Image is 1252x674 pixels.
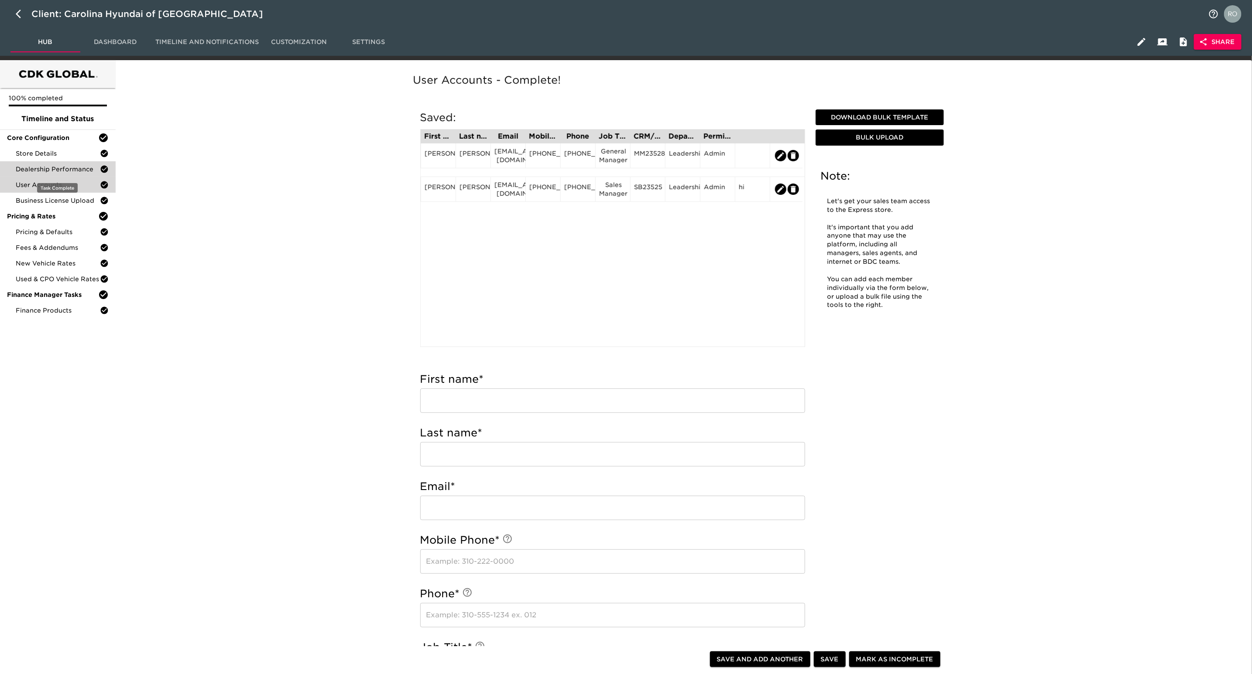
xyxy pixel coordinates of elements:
[9,94,107,102] p: 100% completed
[1194,34,1242,50] button: Share
[634,149,662,162] div: MM23528
[16,165,100,174] span: Dealership Performance
[460,183,487,196] div: [PERSON_NAME]
[16,228,100,236] span: Pricing & Defaults
[1173,31,1194,52] button: Internal Notes and Comments
[7,212,98,221] span: Pricing & Rates
[1152,31,1173,52] button: Client View
[821,169,939,183] h5: Note:
[827,275,932,310] p: You can add each member individually via the form below, or upload a bulk file using the tools to...
[529,149,557,162] div: [PHONE_NUMBER]
[704,183,731,196] div: Admin
[425,183,452,196] div: [PERSON_NAME]
[494,133,522,140] div: Email
[420,480,805,494] h5: Email
[814,651,846,667] button: Save
[669,133,696,140] div: Department
[86,37,145,48] span: Dashboard
[599,180,627,198] div: Sales Manager
[420,533,805,547] h5: Mobile Phone
[529,133,557,140] div: Mobile Phone
[529,183,557,196] div: [PHONE_NUMBER]
[669,183,696,196] div: Leadership
[564,133,592,140] div: Phone
[564,149,592,162] div: [PHONE_NUMBER]
[7,114,109,124] span: Timeline and Status
[420,549,805,574] input: Example: 310-222-0000
[599,147,627,164] div: General Manager
[7,133,98,142] span: Core Configuration
[16,306,100,315] span: Finance Products
[420,603,805,627] input: Example: 310-555-1234 ex. 012
[420,426,805,440] h5: Last name
[420,372,805,386] h5: First name
[849,651,940,667] button: Mark as Incomplete
[155,37,259,48] span: Timeline and Notifications
[717,654,803,665] span: Save and Add Another
[827,197,932,214] p: Let's get your sales team access to the Express store.
[710,651,810,667] button: Save and Add Another
[819,112,940,123] span: Download Bulk Template
[459,133,487,140] div: Last name
[16,37,75,48] span: Hub
[425,149,452,162] div: [PERSON_NAME]
[424,133,452,140] div: First name
[564,183,592,196] div: [PHONE_NUMBER]
[775,150,786,161] button: edit
[821,654,839,665] span: Save
[1203,3,1224,24] button: notifications
[775,184,786,195] button: edit
[31,7,275,21] div: Client: Carolina Hyundai of [GEOGRAPHIC_DATA]
[420,640,805,654] h5: Job Title
[16,259,100,268] span: New Vehicle Rates
[16,180,100,189] span: User Accounts
[16,275,100,283] span: Used & CPO Vehicle Rates
[599,133,627,140] div: Job Title
[669,149,696,162] div: Leadership
[1224,5,1242,23] img: Profile
[16,243,100,252] span: Fees & Addendums
[16,149,100,158] span: Store Details
[7,290,98,299] span: Finance Manager Tasks
[788,184,799,195] button: edit
[420,111,805,125] h5: Saved:
[819,132,940,143] span: Bulk Upload
[269,37,329,48] span: Customization
[420,587,805,601] h5: Phone
[827,223,932,266] p: It's important that you add anyone that may use the platform, including all managers, sales agent...
[634,133,662,140] div: CRM/User ID
[788,150,799,161] button: edit
[816,129,944,146] button: Bulk Upload
[339,37,398,48] span: Settings
[494,147,522,164] div: [EMAIL_ADDRESS][DOMAIN_NAME]
[704,149,731,162] div: Admin
[413,73,951,87] h5: User Accounts - Complete!
[16,196,100,205] span: Business License Upload
[856,654,933,665] span: Mark as Incomplete
[460,149,487,162] div: [PERSON_NAME]
[494,180,522,198] div: [EMAIL_ADDRESS][DOMAIN_NAME]
[634,183,662,196] div: SB23525
[739,183,766,196] div: hi
[703,133,731,140] div: Permission Set
[1201,37,1235,48] span: Share
[816,109,944,126] button: Download Bulk Template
